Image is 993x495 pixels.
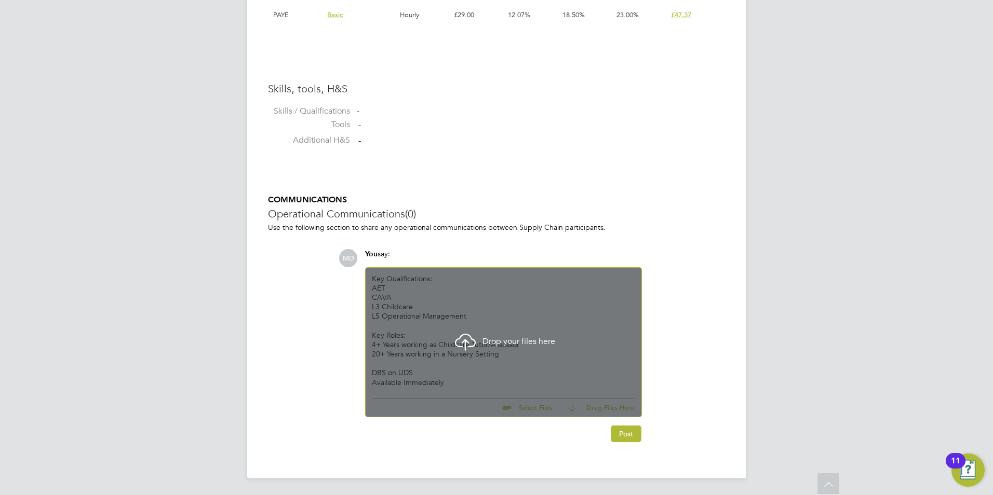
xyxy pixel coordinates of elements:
div: Key Qualifications: [372,274,635,387]
div: say: [365,249,642,267]
span: - [358,135,361,146]
div: DBS on UDS [372,368,635,377]
span: 23.00% [616,10,639,19]
span: £47.37 [671,10,691,19]
span: You [365,250,378,258]
p: Use the following section to share any operational communications between Supply Chain participants. [268,223,725,232]
div: 11 [951,461,960,474]
div: AET [372,283,635,293]
div: 20+ Years working in a Nursery Setting [372,349,635,359]
div: L5 Operational Management [372,311,635,321]
span: Basic [327,10,343,19]
div: - [357,106,725,117]
span: 18.50% [562,10,585,19]
span: 12.07% [508,10,530,19]
h3: Skills, tools, H&S [268,82,725,95]
span: (0) [405,207,416,221]
div: 4+ Years working as Childcare Tutor/Assessor [372,340,635,349]
span: - [358,120,361,130]
div: Available Immediately [372,378,635,387]
label: Skills / Qualifications [268,106,350,117]
label: Additional H&S [268,135,350,146]
h3: Operational Communications [268,207,725,221]
h5: COMMUNICATIONS [268,195,725,205]
button: Post [611,425,641,442]
button: Drag Files Here [561,397,635,419]
span: MD [339,249,357,267]
div: CAVA [372,293,635,302]
label: Tools [268,119,350,130]
div: L3 Childcare [372,302,635,311]
div: Key Roles: [372,331,635,340]
button: Open Resource Center, 11 new notifications [951,453,985,487]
